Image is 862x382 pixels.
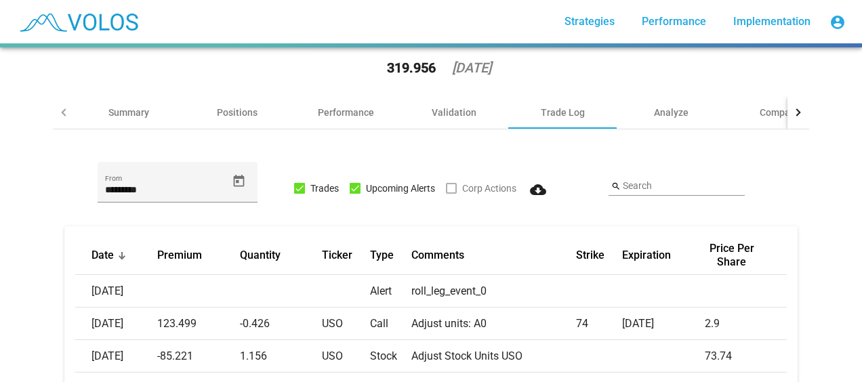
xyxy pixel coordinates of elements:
td: 74 [576,307,622,340]
div: Performance [318,106,374,119]
div: Analyze [654,106,689,119]
td: Stock [370,340,411,373]
span: Upcoming Alerts [366,180,435,196]
span: Corp Actions [462,180,516,196]
mat-icon: account_circle [829,14,846,30]
button: Change sorting for option_type [370,249,394,262]
div: Positions [217,106,258,119]
td: Call [370,307,411,340]
div: Summary [108,106,149,119]
button: Change sorting for price_per_share [705,242,758,269]
button: Open calendar [227,169,251,193]
div: Compare [760,106,799,119]
td: -0.426 [240,307,322,340]
mat-icon: search [611,182,621,192]
a: Performance [631,9,717,34]
button: Change sorting for comments [411,249,464,262]
span: Trades [310,180,339,196]
mat-icon: cloud_download [530,182,546,198]
td: USO [322,307,370,340]
td: 1.156 [240,340,322,373]
div: [DATE] [452,61,491,75]
button: Change sorting for quantity [240,249,281,262]
button: Change sorting for expiration [622,249,671,262]
img: blue_transparent.png [11,5,145,39]
td: -85.221 [157,340,239,373]
td: 73.74 [705,340,787,373]
span: Performance [642,15,706,28]
div: Validation [432,106,476,119]
span: Implementation [733,15,810,28]
td: roll_leg_event_0 [411,275,576,307]
button: Change sorting for premium [157,249,202,262]
td: [DATE] [622,307,704,340]
div: Trade Log [541,106,585,119]
td: 123.499 [157,307,239,340]
a: Implementation [722,9,821,34]
td: USO [322,340,370,373]
a: Strategies [554,9,625,34]
td: Adjust units: A0 [411,307,576,340]
span: Strategies [565,15,615,28]
td: Adjust Stock Units USO [411,340,576,373]
td: [DATE] [75,275,157,307]
td: 2.9 [705,307,787,340]
button: Change sorting for ticker [322,249,352,262]
button: Change sorting for strike [576,249,604,262]
td: [DATE] [75,340,157,373]
td: Alert [370,275,411,307]
td: [DATE] [75,307,157,340]
div: 319.956 [387,61,436,75]
button: Change sorting for transaction_date [91,249,114,262]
